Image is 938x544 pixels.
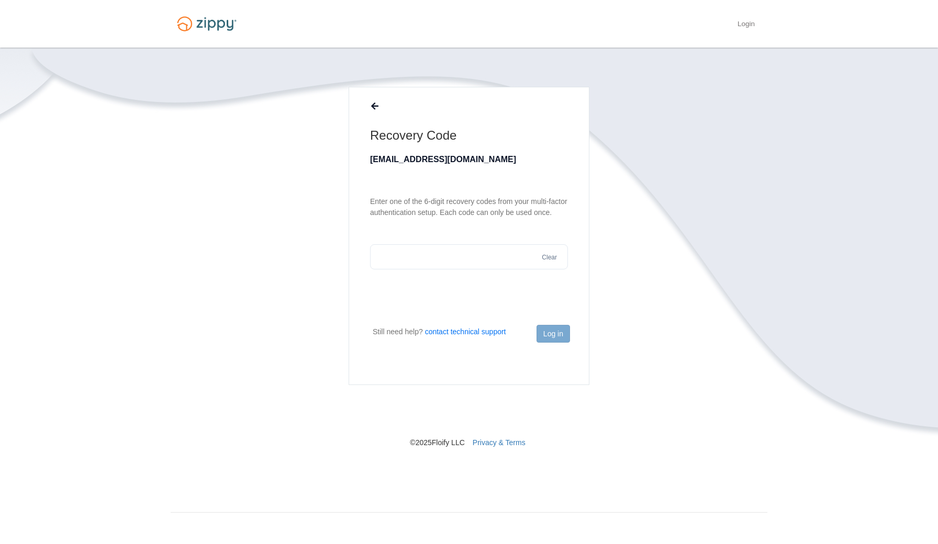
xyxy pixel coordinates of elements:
a: Privacy & Terms [473,438,526,447]
a: Login [738,20,755,30]
button: contact technical support [425,326,506,337]
p: Enter one of the 6-digit recovery codes from your multi-factor authentication setup. Each code ca... [370,196,568,218]
nav: © 2025 Floify LLC [171,385,767,448]
button: Clear [539,253,560,263]
p: [EMAIL_ADDRESS][DOMAIN_NAME] [370,154,568,165]
p: Still need help? [373,326,506,337]
h1: Recovery Code [370,127,568,144]
img: Logo [171,12,243,36]
button: Log in [537,325,570,343]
